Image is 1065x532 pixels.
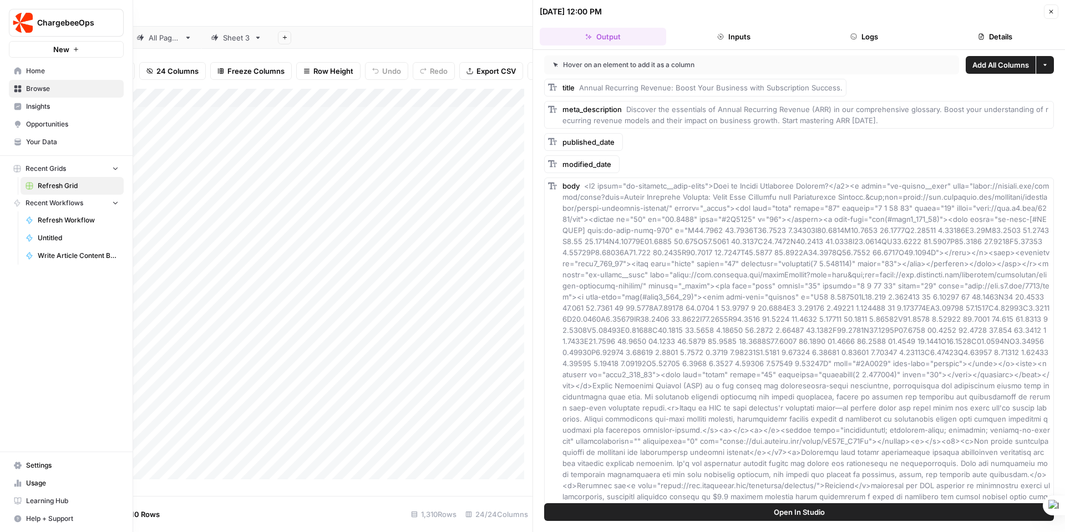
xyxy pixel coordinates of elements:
a: Refresh Grid [21,177,124,195]
button: Freeze Columns [210,62,292,80]
a: All Pages [127,27,201,49]
button: Redo [413,62,455,80]
span: Learning Hub [26,496,119,506]
span: Recent Grids [26,164,66,174]
a: Usage [9,474,124,492]
span: Insights [26,102,119,112]
button: Help + Support [9,510,124,528]
a: Insights [9,98,124,115]
span: Recent Workflows [26,198,83,208]
a: Untitled [21,229,124,247]
button: 24 Columns [139,62,206,80]
span: Refresh Grid [38,181,119,191]
span: Write Article Content Brief [38,251,119,261]
span: Freeze Columns [227,65,285,77]
span: Home [26,66,119,76]
button: Logs [802,28,928,45]
span: Help + Support [26,514,119,524]
span: Export CSV [476,65,516,77]
a: Write Article Content Brief [21,247,124,265]
span: Add All Columns [972,59,1029,70]
button: Inputs [671,28,797,45]
button: Workspace: ChargebeeOps [9,9,124,37]
button: New [9,41,124,58]
button: Open In Studio [544,503,1054,521]
a: Browse [9,80,124,98]
span: Discover the essentials of Annual Recurring Revenue (ARR) in our comprehensive glossary. Boost yo... [562,105,1048,125]
span: Browse [26,84,119,94]
span: Add 10 Rows [115,509,160,520]
span: Row Height [313,65,353,77]
span: Settings [26,460,119,470]
button: Output [540,28,666,45]
span: Your Data [26,137,119,147]
a: Your Data [9,133,124,151]
span: New [53,44,69,55]
button: Export CSV [459,62,523,80]
button: Recent Grids [9,160,124,177]
span: Redo [430,65,448,77]
div: [DATE] 12:00 PM [540,6,602,17]
div: Sheet 3 [223,32,250,43]
span: body [562,181,580,190]
button: Row Height [296,62,361,80]
a: Learning Hub [9,492,124,510]
span: Refresh Workflow [38,215,119,225]
a: Settings [9,457,124,474]
span: Open In Studio [774,506,825,518]
a: Sheet 3 [201,27,271,49]
a: Home [9,62,124,80]
a: Refresh Workflow [21,211,124,229]
div: 1,310 Rows [407,505,461,523]
span: Untitled [38,233,119,243]
span: Undo [382,65,401,77]
button: Undo [365,62,408,80]
div: 24/24 Columns [461,505,532,523]
span: title [562,83,575,92]
span: Usage [26,478,119,488]
span: meta_description [562,105,622,114]
span: ChargebeeOps [37,17,104,28]
div: All Pages [149,32,180,43]
button: Recent Workflows [9,195,124,211]
span: published_date [562,138,615,146]
span: 24 Columns [156,65,199,77]
span: Annual Recurring Revenue: Boost Your Business with Subscription Success. [579,83,843,92]
button: Details [932,28,1058,45]
span: Opportunities [26,119,119,129]
a: Opportunities [9,115,124,133]
div: Hover on an element to add it as a column [553,60,823,70]
span: modified_date [562,160,611,169]
img: ChargebeeOps Logo [13,13,33,33]
button: Add All Columns [966,56,1036,74]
